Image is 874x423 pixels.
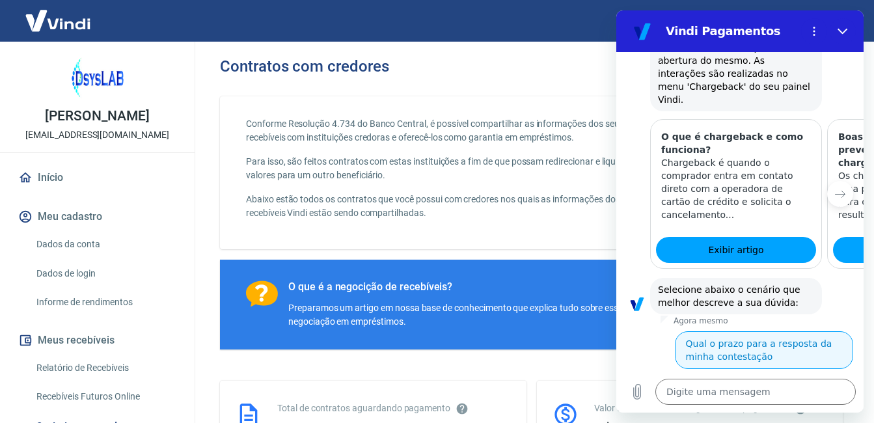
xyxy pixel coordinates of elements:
[31,289,179,316] a: Informe de rendimentos
[31,231,179,258] a: Dados da conta
[16,326,179,355] button: Meus recebíveis
[594,402,828,415] div: Valor total de contratos aguardando pagamento
[31,260,179,287] a: Dados de login
[217,226,377,252] a: Exibir artigo: 'Boas Práticas e Como se prevenir em relação a chargebacks?'
[246,193,646,220] p: Abaixo estão todos os contratos que você possui com credores nos quais as informações dos seus re...
[246,117,646,144] p: Conforme Resolução 4.734 do Banco Central, é possível compartilhar as informações dos seus recebí...
[59,321,237,359] button: Qual o prazo para a resposta da minha contestação
[222,120,372,159] h3: Boas Práticas e Como se prevenir em relação a chargebacks?
[220,57,389,75] h3: Contratos com credores
[31,383,179,410] a: Recebíveis Futuros Online
[31,355,179,381] a: Relatório de Recebíveis
[16,163,179,192] a: Início
[277,402,511,415] div: Total de contratos aguardando pagamento
[456,402,469,415] svg: Esses contratos não se referem à Vindi, mas sim a outras instituições.
[288,301,744,329] div: Preparamos um artigo em nossa base de conhecimento que explica tudo sobre essa nova modalidade de...
[222,159,372,211] p: Os chargebacks representam uma preocupação significativa para os lojistas, pois podem resultar em...
[812,9,858,33] button: Sair
[616,10,864,413] iframe: Janela de mensagens
[72,52,124,104] img: 34898181-a950-4937-a6e6-67e32eaa6798.jpeg
[246,280,278,307] img: Ícone com um ponto de interrogação.
[45,109,149,123] p: [PERSON_NAME]
[246,155,646,182] p: Para isso, são feitos contratos com estas instituições a fim de que possam redirecionar e liquida...
[25,128,169,142] p: [EMAIL_ADDRESS][DOMAIN_NAME]
[57,305,112,316] p: Agora mesmo
[16,1,100,40] img: Vindi
[42,274,187,297] span: Selecione abaixo o cenário que melhor descreve a sua dúvida:
[288,280,744,293] div: O que é a negocição de recebíveis?
[8,368,34,394] button: Carregar arquivo
[16,202,179,231] button: Meu cadastro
